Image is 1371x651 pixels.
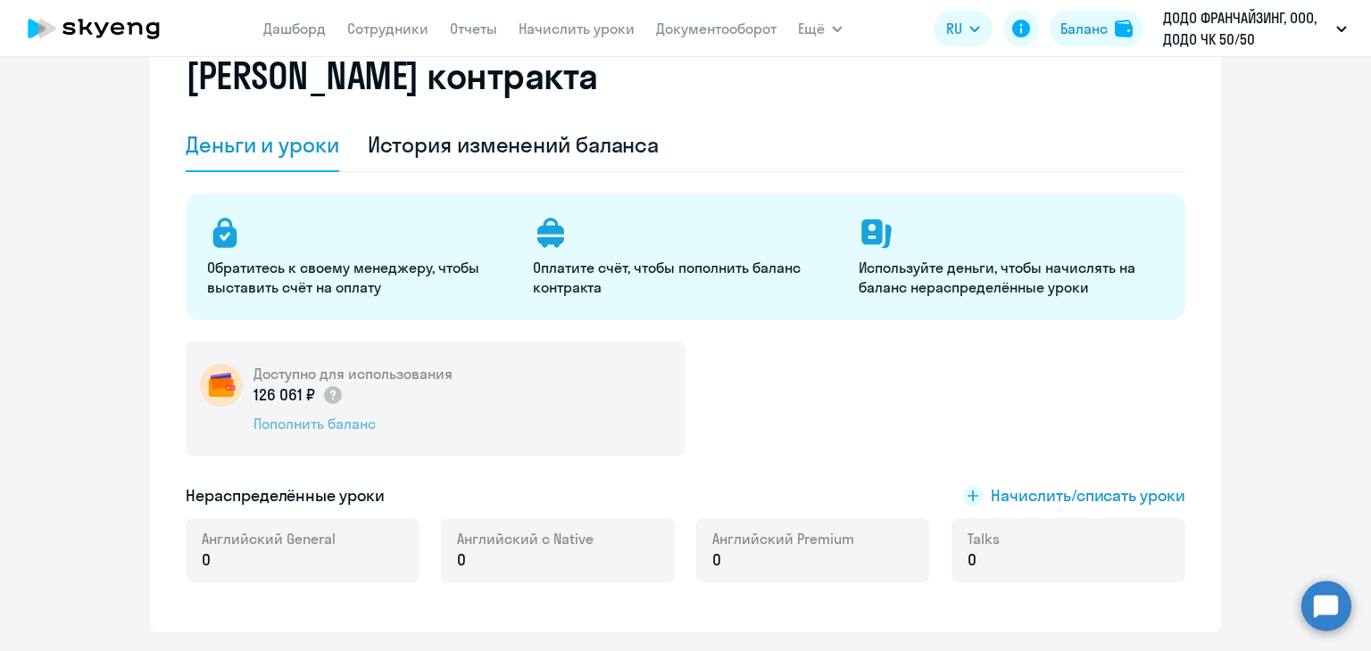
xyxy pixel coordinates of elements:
div: Пополнить баланс [253,414,453,433]
a: Документооборот [656,20,777,37]
div: Баланс [1060,18,1108,39]
span: 0 [968,548,976,572]
div: История изменений баланса [368,130,660,159]
h5: Нераспределённые уроки [186,484,385,507]
button: RU [934,11,993,46]
a: Сотрудники [347,20,428,37]
div: Деньги и уроки [186,130,339,159]
span: Английский Premium [712,529,854,548]
a: Начислить уроки [519,20,635,37]
img: balance [1115,20,1133,37]
span: Ещё [798,18,825,39]
span: RU [946,18,962,39]
p: Оплатите счёт, чтобы пополнить баланс контракта [533,258,837,297]
button: Балансbalance [1050,11,1143,46]
span: 0 [712,548,721,572]
h5: Доступно для использования [253,364,453,383]
span: Начислить/списать уроки [991,484,1185,507]
button: Ещё [798,11,843,46]
p: Обратитесь к своему менеджеру, чтобы выставить счёт на оплату [207,258,511,297]
a: Отчеты [450,20,497,37]
p: 126 061 ₽ [253,383,344,407]
span: Английский General [202,529,336,548]
span: 0 [202,548,211,572]
img: wallet-circle.png [200,364,243,407]
h2: [PERSON_NAME] контракта [186,54,598,97]
button: ДОДО ФРАНЧАЙЗИНГ, ООО, ДОДО ЧК 50/50 Предоплата [1154,7,1356,50]
span: 0 [457,548,466,572]
span: Talks [968,529,1000,548]
a: Дашборд [263,20,326,37]
span: Английский с Native [457,529,594,548]
p: ДОДО ФРАНЧАЙЗИНГ, ООО, ДОДО ЧК 50/50 Предоплата [1163,7,1329,50]
p: Используйте деньги, чтобы начислять на баланс нераспределённые уроки [859,258,1163,297]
